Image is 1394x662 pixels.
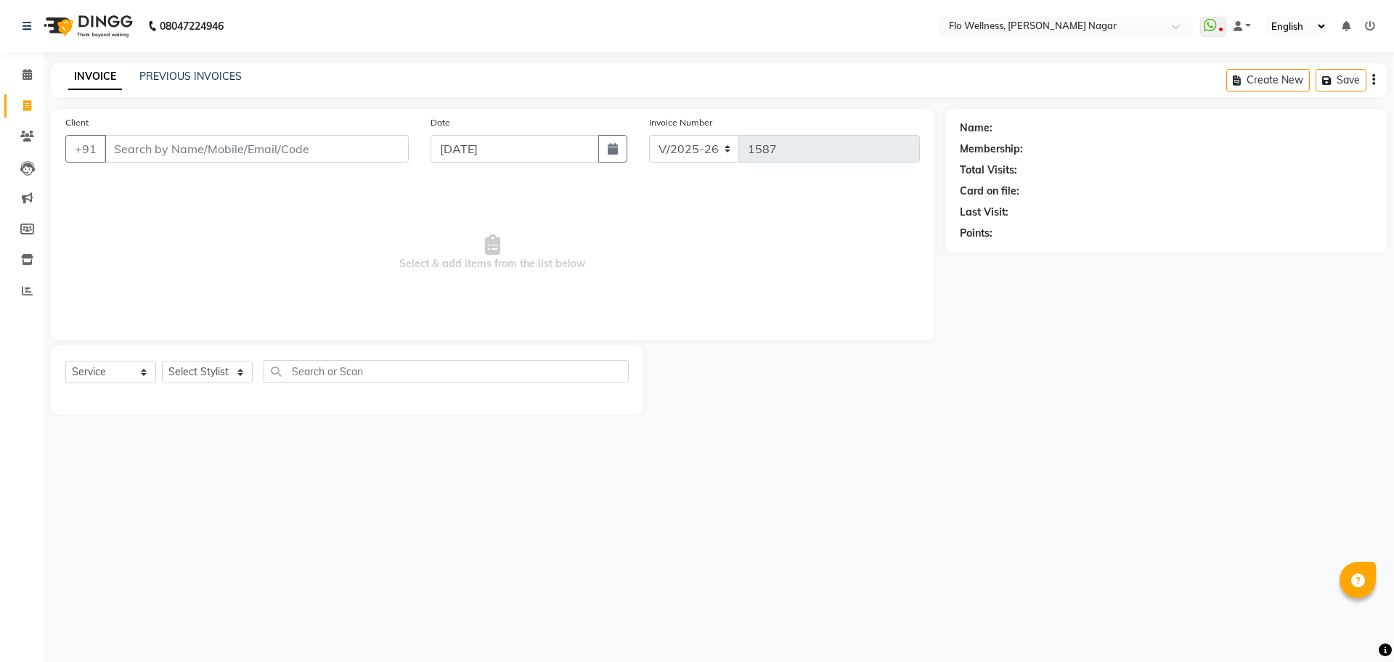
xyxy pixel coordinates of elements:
[960,142,1023,157] div: Membership:
[139,70,242,83] a: PREVIOUS INVOICES
[960,205,1008,220] div: Last Visit:
[65,135,106,163] button: +91
[65,116,89,129] label: Client
[1316,69,1366,91] button: Save
[37,6,136,46] img: logo
[649,116,712,129] label: Invoice Number
[1333,604,1379,647] iframe: chat widget
[264,360,629,383] input: Search or Scan
[160,6,224,46] b: 08047224946
[68,64,122,90] a: INVOICE
[431,116,450,129] label: Date
[105,135,409,163] input: Search by Name/Mobile/Email/Code
[960,226,992,241] div: Points:
[1226,69,1310,91] button: Create New
[960,163,1017,178] div: Total Visits:
[960,120,992,136] div: Name:
[960,184,1019,199] div: Card on file:
[65,180,920,325] span: Select & add items from the list below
